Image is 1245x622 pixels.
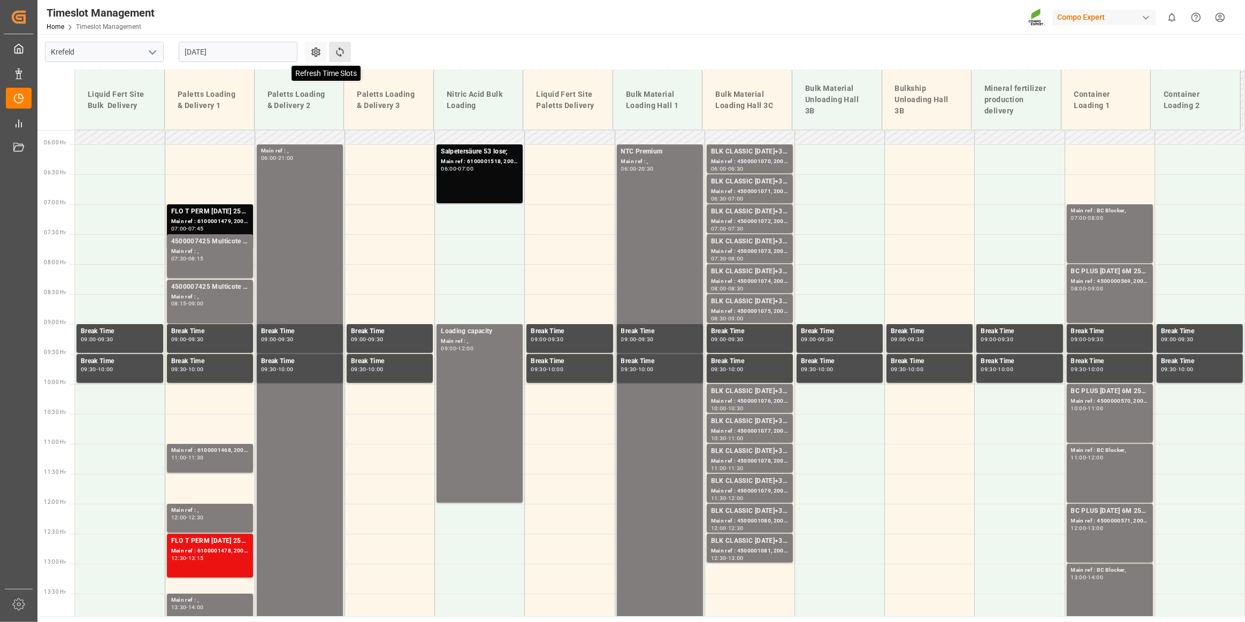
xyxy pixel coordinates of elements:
div: - [727,286,728,291]
span: 13:30 Hr [44,589,66,595]
div: 09:30 [801,367,816,372]
div: 10:00 [278,367,294,372]
span: 11:00 Hr [44,439,66,445]
div: 21:00 [278,156,294,160]
input: Type to search/select [45,42,164,62]
div: Timeslot Management [47,5,155,21]
div: 09:00 [351,337,366,342]
div: 06:30 [728,166,744,171]
div: - [1086,337,1088,342]
div: 09:00 [1088,286,1104,291]
div: Break Time [531,356,608,367]
div: - [186,367,188,372]
div: - [727,166,728,171]
div: Break Time [711,356,789,367]
div: Break Time [801,356,879,367]
div: Main ref : 4500001070, 2000001075; [711,157,789,166]
div: 13:00 [728,556,744,560]
span: 06:30 Hr [44,170,66,175]
div: Main ref : , [261,147,339,156]
div: 10:00 [711,406,727,411]
div: Main ref : 4500000569, 2000000524; [1071,277,1149,286]
div: BC PLUS [DATE] 6M 25kg (x42) WW; [1071,506,1149,517]
div: 09:00 [801,337,816,342]
div: Break Time [351,326,429,337]
span: 08:00 Hr [44,259,66,265]
div: BLK CLASSIC [DATE]+3+TE BULK; [711,266,789,277]
span: 10:30 Hr [44,409,66,415]
div: 09:30 [908,337,923,342]
img: Screenshot%202023-09-29%20at%2010.02.21.png_1712312052.png [1028,8,1045,27]
div: 09:30 [891,367,906,372]
div: - [366,367,368,372]
button: Help Center [1184,5,1208,29]
div: BLK CLASSIC [DATE]+3+TE BULK; [711,206,789,217]
div: Break Time [1161,356,1239,367]
div: Main ref : , [441,337,518,346]
div: - [456,346,458,351]
div: 09:30 [351,367,366,372]
div: - [456,166,458,171]
div: - [186,226,188,231]
div: Main ref : , [171,506,249,515]
div: - [906,337,908,342]
div: Bulkship Unloading Hall 3B [891,79,963,121]
div: 09:30 [711,367,727,372]
div: 06:00 [261,156,277,160]
div: - [816,337,818,342]
div: Break Time [711,326,789,337]
div: 08:00 [1071,286,1087,291]
div: - [277,367,278,372]
div: Break Time [891,326,968,337]
div: - [546,337,548,342]
div: - [1086,575,1088,580]
div: 4500007425 Multicote 4M [171,282,249,293]
div: 13:00 [1071,575,1087,580]
div: - [186,256,188,261]
div: BC PLUS [DATE] 6M 25kg (x42) WW; [1071,386,1149,397]
div: 09:30 [638,337,654,342]
div: 09:30 [98,337,113,342]
div: - [727,337,728,342]
div: 10:30 [711,436,727,441]
div: 12:00 [728,496,744,501]
div: 09:00 [441,346,456,351]
div: - [96,337,98,342]
button: Compo Expert [1053,7,1160,27]
div: - [727,256,728,261]
div: - [1086,455,1088,460]
div: - [636,166,638,171]
div: 07:00 [1071,216,1087,220]
div: Main ref : 4500000571, 2000000524; [1071,517,1149,526]
div: Main ref : 4500001077, 2000001075; [711,427,789,436]
div: Break Time [171,356,249,367]
div: 09:00 [728,316,744,321]
div: 11:30 [728,466,744,471]
div: - [186,556,188,560]
div: 09:30 [998,337,1013,342]
div: 13:30 [171,605,187,610]
div: 10:00 [368,367,384,372]
div: FLO T PERM [DATE] 25kg (x40) INT;NTC PREMIUM [DATE] 25kg (x40) D,EN,PL;NTC SUPREM [DATE] 25kg (x4... [171,536,249,547]
div: - [1086,286,1088,291]
div: - [186,337,188,342]
div: 08:15 [188,256,204,261]
div: Main ref : BC Blocker, [1071,566,1149,575]
div: 09:00 [1071,337,1087,342]
div: Break Time [1161,326,1239,337]
div: 10:30 [728,406,744,411]
div: 08:30 [711,316,727,321]
div: - [277,337,278,342]
div: 07:00 [728,196,744,201]
div: Main ref : 4500001079, 2000001075; [711,487,789,496]
div: BLK CLASSIC [DATE]+3+TE BULK; [711,506,789,517]
div: BLK CLASSIC [DATE]+3+TE BULK; [711,416,789,427]
div: Bulk Material Unloading Hall 3B [801,79,873,121]
span: 10:00 Hr [44,379,66,385]
span: 13:00 Hr [44,559,66,565]
div: - [906,367,908,372]
div: BLK CLASSIC [DATE]+3+TE BULK; [711,536,789,547]
div: 12:30 [728,526,744,531]
div: Main ref : 6100001479, 2000001275; 2000001179; [171,217,249,226]
div: 10:00 [728,367,744,372]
